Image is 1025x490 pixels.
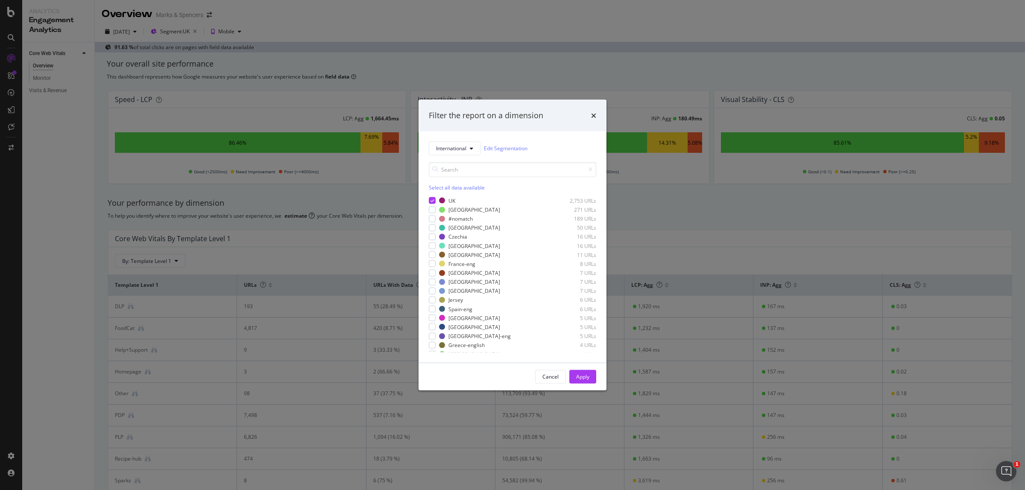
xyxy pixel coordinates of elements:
[429,184,596,191] div: Select all data available
[554,215,596,222] div: 189 URLs
[554,233,596,240] div: 16 URLs
[429,141,480,155] button: International
[448,350,500,358] div: [GEOGRAPHIC_DATA]
[448,332,511,340] div: [GEOGRAPHIC_DATA]-eng
[448,224,500,231] div: [GEOGRAPHIC_DATA]
[554,197,596,204] div: 2,753 URLs
[554,260,596,267] div: 8 URLs
[554,350,596,358] div: 4 URLs
[448,206,500,213] div: [GEOGRAPHIC_DATA]
[554,251,596,258] div: 11 URLs
[448,233,467,240] div: Czechia
[419,100,606,391] div: modal
[591,110,596,121] div: times
[448,305,472,312] div: Spain-eng
[996,461,1016,481] iframe: Intercom live chat
[554,341,596,349] div: 4 URLs
[448,242,500,249] div: [GEOGRAPHIC_DATA]
[554,305,596,312] div: 6 URLs
[448,251,500,258] div: [GEOGRAPHIC_DATA]
[554,287,596,295] div: 7 URLs
[448,269,500,277] div: [GEOGRAPHIC_DATA]
[554,314,596,321] div: 5 URLs
[542,373,559,380] div: Cancel
[554,296,596,303] div: 6 URLs
[429,110,543,121] div: Filter the report on a dimension
[448,296,463,303] div: Jersey
[554,206,596,213] div: 271 URLs
[448,260,475,267] div: France-eng
[554,242,596,249] div: 16 URLs
[448,197,455,204] div: UK
[554,269,596,277] div: 7 URLs
[554,323,596,330] div: 5 URLs
[448,287,500,295] div: [GEOGRAPHIC_DATA]
[554,332,596,340] div: 5 URLs
[448,314,500,321] div: [GEOGRAPHIC_DATA]
[429,162,596,177] input: Search
[484,144,527,153] a: Edit Segmentation
[554,224,596,231] div: 50 URLs
[569,370,596,383] button: Apply
[436,145,466,152] span: International
[576,373,589,380] div: Apply
[554,278,596,286] div: 7 URLs
[448,323,500,330] div: [GEOGRAPHIC_DATA]
[448,215,473,222] div: #nomatch
[448,341,485,349] div: Greece-english
[535,370,566,383] button: Cancel
[448,278,500,286] div: [GEOGRAPHIC_DATA]
[1013,461,1020,468] span: 1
